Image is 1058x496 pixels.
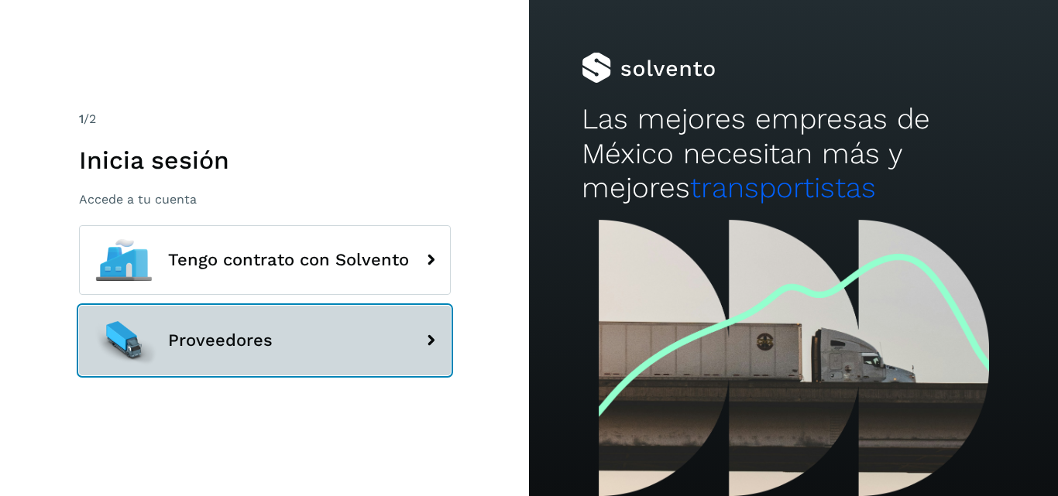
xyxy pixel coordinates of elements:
button: Tengo contrato con Solvento [79,225,451,295]
span: transportistas [690,171,876,204]
span: 1 [79,111,84,126]
h1: Inicia sesión [79,145,451,175]
h2: Las mejores empresas de México necesitan más y mejores [582,102,1005,205]
p: Accede a tu cuenta [79,192,451,207]
button: Proveedores [79,306,451,375]
span: Tengo contrato con Solvento [168,251,409,269]
div: /2 [79,110,451,128]
span: Proveedores [168,331,273,350]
